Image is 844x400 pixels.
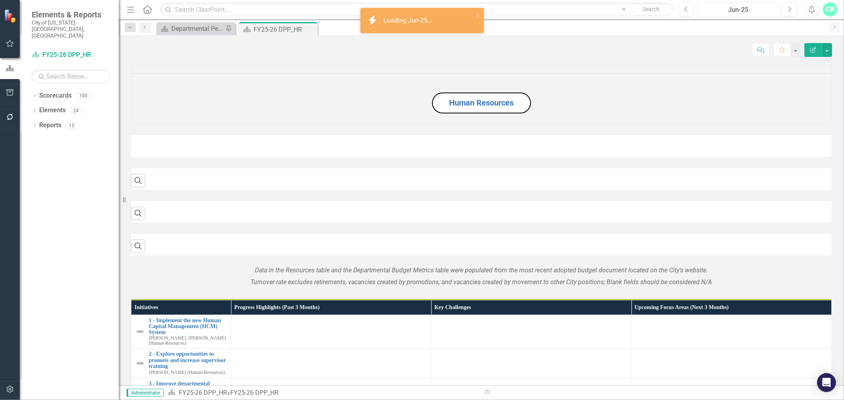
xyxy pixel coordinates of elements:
[32,10,111,19] span: Elements & Reports
[171,24,224,34] div: Departmental Performance Plans
[65,122,78,129] div: 15
[231,315,431,349] td: Double-Click to Edit
[39,91,72,100] a: Scorecards
[431,349,632,378] td: Double-Click to Edit
[643,6,660,12] span: Search
[255,266,708,274] em: Data in the Resources table and the Departmental Budget Metrics table were populated from the mos...
[632,349,832,378] td: Double-Click to Edit
[383,16,434,25] div: Loading Jun-25...
[135,358,145,368] img: Not Defined
[449,98,514,108] a: Human Resources
[632,315,832,349] td: Double-Click to Edit
[70,107,82,114] div: 24
[254,25,316,34] div: FY25-26 DPP_HR
[149,351,227,369] a: 2 - Explore opportunities to promote and increase supervisor training
[231,349,431,378] td: Double-Click to Edit
[32,19,111,39] small: City of [US_STATE][GEOGRAPHIC_DATA], [GEOGRAPHIC_DATA]
[160,3,673,17] input: Search ClearPoint...
[127,389,164,397] span: Administrator
[149,381,227,399] a: 3 - Improve departmental onboarding processes for new employees
[4,9,18,23] img: ClearPoint Strategy
[179,389,227,396] a: FY25-26 DPP_HR
[149,336,227,346] small: [PERSON_NAME], [PERSON_NAME] (Human Resources)
[135,327,145,336] img: Not Defined
[39,121,61,130] a: Reports
[699,5,778,15] div: Jun-25
[431,315,632,349] td: Double-Click to Edit
[696,2,780,17] button: Jun-25
[823,2,837,17] button: CW
[149,370,225,375] small: [PERSON_NAME] (Human Resources)
[32,70,111,83] input: Search Below...
[76,92,91,99] div: 100
[632,4,671,15] button: Search
[32,51,111,60] a: FY25-26 DPP_HR
[149,317,227,336] a: 1 - Implement the new Human Capital Management (HCM) System
[168,389,476,398] div: »
[131,315,231,349] td: Double-Click to Edit Right Click for Context Menu
[475,11,481,20] button: close
[817,373,836,392] div: Open Intercom Messenger
[251,278,712,286] em: Turnover rate excludes retirements, vacancies created by promotions, and vacancies created by mov...
[432,92,531,113] button: Human Resources
[39,106,66,115] a: Elements
[131,349,231,378] td: Double-Click to Edit Right Click for Context Menu
[230,389,279,396] div: FY25-26 DPP_HR
[158,24,224,34] a: Departmental Performance Plans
